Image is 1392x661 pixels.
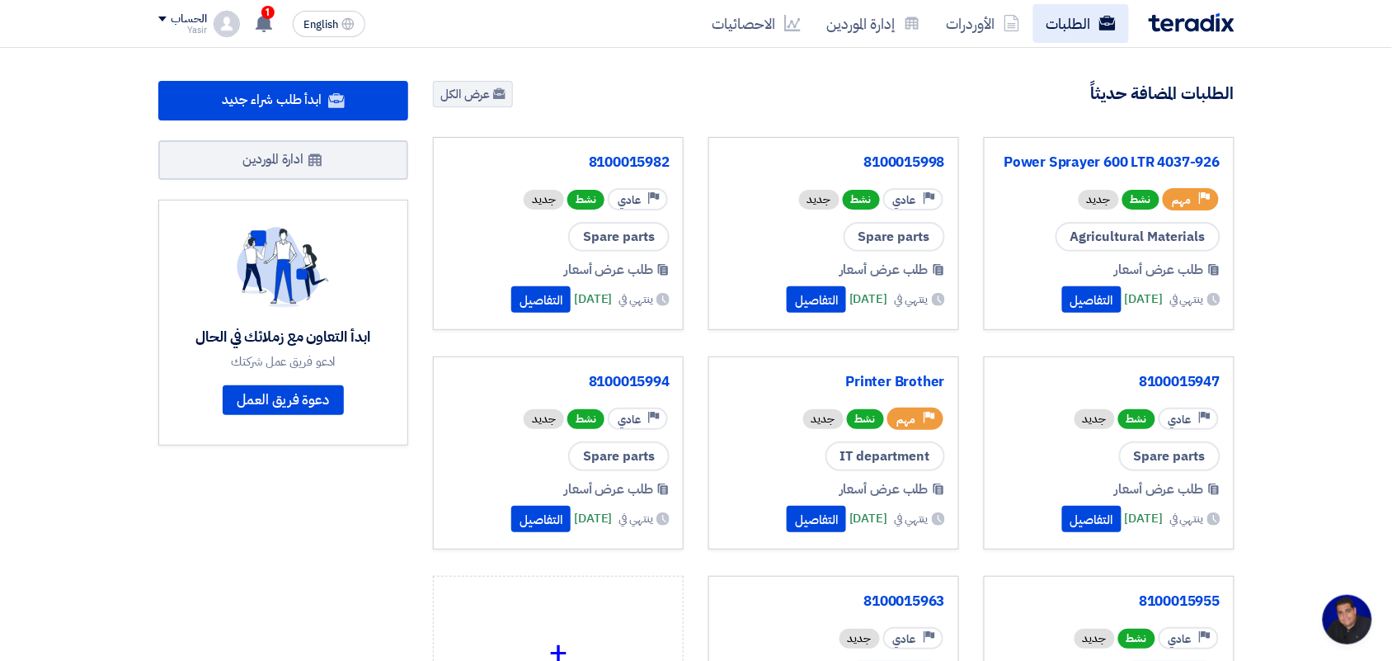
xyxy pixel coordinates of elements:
[849,509,887,528] span: [DATE]
[222,90,322,110] span: ابدأ طلب شراء جديد
[839,479,929,499] span: طلب عرض أسعار
[893,192,916,208] span: عادي
[195,354,370,369] div: ادعو فريق عمل شركتك
[574,290,612,309] span: [DATE]
[511,286,571,313] button: التفاصيل
[511,506,571,532] button: التفاصيل
[839,260,929,280] span: طلب عرض أسعار
[261,6,275,19] span: 1
[1149,13,1234,32] img: Teradix logo
[1169,510,1203,527] span: ينتهي في
[619,290,653,308] span: ينتهي في
[618,412,641,427] span: عادي
[998,154,1220,171] a: Power Sprayer 600 LTR 4037-926
[839,629,880,649] div: جديد
[223,385,345,415] a: دعوة فريق العمل
[893,631,916,647] span: عادي
[237,227,329,308] img: invite_your_team.svg
[564,260,653,280] span: طلب عرض أسعار
[722,374,945,390] a: Printer Brother
[214,11,240,37] img: profile_test.png
[844,222,945,252] span: Spare parts
[447,154,670,171] a: 8100015982
[1056,222,1220,252] span: Agricultural Materials
[894,290,928,308] span: ينتهي في
[195,328,370,347] div: ابدأ التعاون مع زملائك في الحال
[894,510,928,527] span: ينتهي في
[825,441,945,471] span: IT department
[998,374,1220,390] a: 8100015947
[1125,509,1163,528] span: [DATE]
[787,506,846,532] button: التفاصيل
[803,409,844,429] div: جديد
[303,19,338,31] span: English
[524,190,564,210] div: جديد
[1173,192,1192,208] span: مهم
[1075,629,1115,649] div: جديد
[568,441,670,471] span: Spare parts
[158,140,409,180] a: ادارة الموردين
[1169,412,1192,427] span: عادي
[1169,290,1203,308] span: ينتهي في
[1062,286,1122,313] button: التفاصيل
[1033,4,1129,43] a: الطلبات
[574,509,612,528] span: [DATE]
[618,192,641,208] span: عادي
[1079,190,1119,210] div: جديد
[722,593,945,610] a: 8100015963
[293,11,365,37] button: English
[1122,190,1159,210] span: نشط
[722,154,945,171] a: 8100015998
[568,222,670,252] span: Spare parts
[1119,441,1220,471] span: Spare parts
[1323,595,1372,644] div: Open chat
[1115,479,1204,499] span: طلب عرض أسعار
[567,190,604,210] span: نشط
[814,4,933,43] a: إدارة الموردين
[1115,260,1204,280] span: طلب عرض أسعار
[897,412,916,427] span: مهم
[564,479,653,499] span: طلب عرض أسعار
[1118,409,1155,429] span: نشط
[933,4,1033,43] a: الأوردرات
[1091,83,1234,104] h4: الطلبات المضافة حديثاً
[1075,409,1115,429] div: جديد
[433,81,513,107] a: عرض الكل
[1169,631,1192,647] span: عادي
[849,290,887,309] span: [DATE]
[524,409,564,429] div: جديد
[1118,629,1155,649] span: نشط
[1125,290,1163,309] span: [DATE]
[619,510,653,527] span: ينتهي في
[799,190,839,210] div: جديد
[843,190,880,210] span: نشط
[172,12,207,26] div: الحساب
[158,26,207,35] div: Yasir
[567,409,604,429] span: نشط
[787,286,846,313] button: التفاصيل
[998,593,1220,610] a: 8100015955
[699,4,814,43] a: الاحصائيات
[447,374,670,390] a: 8100015994
[847,409,884,429] span: نشط
[1062,506,1122,532] button: التفاصيل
